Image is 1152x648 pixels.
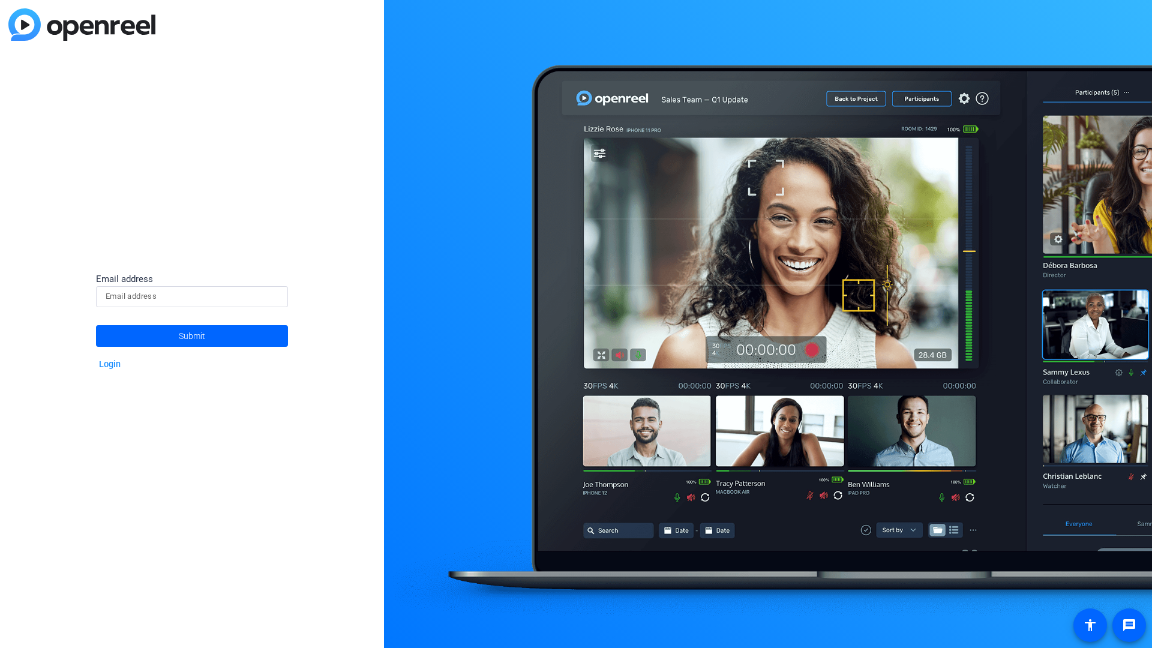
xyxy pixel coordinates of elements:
[99,359,121,370] a: Login
[106,289,278,304] input: Email address
[96,325,288,347] button: Submit
[179,321,205,351] span: Submit
[8,8,155,41] img: blue-gradient.svg
[1122,618,1136,632] mat-icon: message
[1083,618,1097,632] mat-icon: accessibility
[96,274,153,284] span: Email address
